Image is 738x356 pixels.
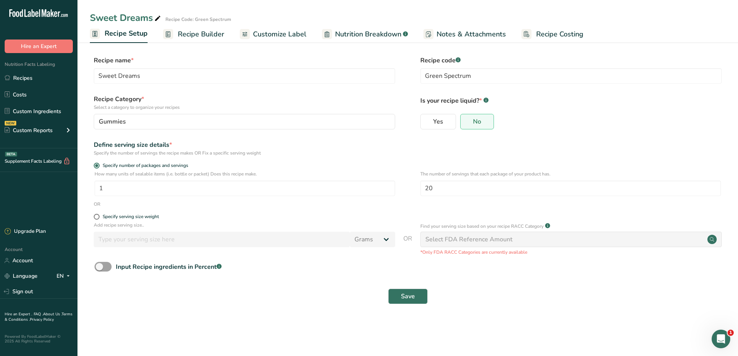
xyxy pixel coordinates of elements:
input: Type your recipe name here [94,68,395,84]
div: Define serving size details [94,140,395,150]
p: Select a category to organize your recipes [94,104,395,111]
span: Customize Label [253,29,306,40]
div: BETA [5,152,17,157]
span: Yes [433,118,443,126]
a: FAQ . [34,311,43,317]
span: Notes & Attachments [437,29,506,40]
a: Customize Label [240,26,306,43]
span: No [473,118,481,126]
div: Upgrade Plan [5,228,46,236]
div: Sweet Dreams [90,11,162,25]
a: Recipe Setup [90,25,148,43]
button: Save [388,289,428,304]
div: NEW [5,121,16,126]
iframe: Intercom live chat [712,330,730,348]
p: The number of servings that each package of your product has. [420,170,721,177]
div: Recipe Code: Green Spectrum [165,16,231,23]
span: Gummies [99,117,126,126]
span: Save [401,292,415,301]
span: Specify number of packages and servings [100,163,188,169]
span: Recipe Costing [536,29,583,40]
a: Notes & Attachments [423,26,506,43]
div: Select FDA Reference Amount [425,235,513,244]
span: OR [403,234,412,256]
div: Input Recipe ingredients in Percent [116,262,222,272]
a: Recipe Costing [521,26,583,43]
a: Nutrition Breakdown [322,26,408,43]
p: Add recipe serving size.. [94,222,395,229]
span: 1 [728,330,734,336]
label: Recipe Category [94,95,395,111]
a: Hire an Expert . [5,311,32,317]
label: Recipe code [420,56,722,65]
div: Specify serving size weight [103,214,159,220]
div: Specify the number of servings the recipe makes OR Fix a specific serving weight [94,150,395,157]
a: Privacy Policy [30,317,54,322]
label: Recipe name [94,56,395,65]
div: Custom Reports [5,126,53,134]
p: Find your serving size based on your recipe RACC Category [420,223,544,230]
a: Terms & Conditions . [5,311,72,322]
button: Hire an Expert [5,40,73,53]
span: Recipe Setup [105,28,148,39]
span: Nutrition Breakdown [335,29,401,40]
div: EN [57,272,73,281]
input: Type your recipe code here [420,68,722,84]
button: Gummies [94,114,395,129]
a: Language [5,269,38,283]
div: Powered By FoodLabelMaker © 2025 All Rights Reserved [5,334,73,344]
p: *Only FDA RACC Categories are currently available [420,249,722,256]
p: Is your recipe liquid? [420,95,722,105]
p: How many units of sealable items (i.e. bottle or packet) Does this recipe make. [95,170,395,177]
a: About Us . [43,311,62,317]
div: OR [94,201,100,208]
input: Type your serving size here [94,232,350,247]
a: Recipe Builder [163,26,224,43]
span: Recipe Builder [178,29,224,40]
